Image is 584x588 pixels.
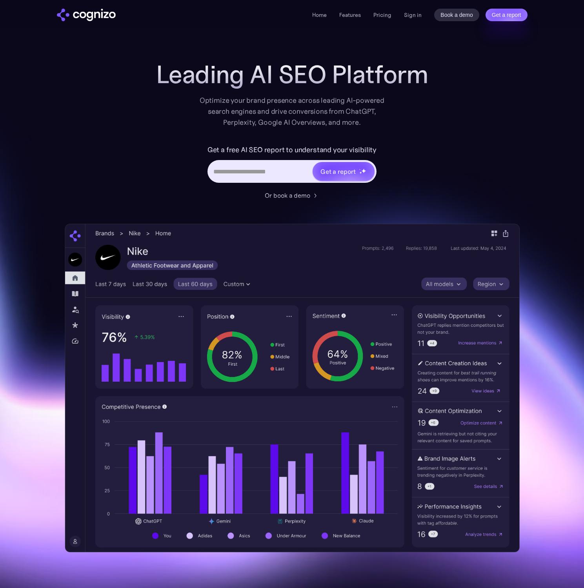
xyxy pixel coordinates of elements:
a: Get a reportstarstarstar [312,161,375,182]
a: Get a report [486,9,528,21]
a: home [57,9,116,21]
img: star [359,169,360,170]
a: Features [339,11,361,18]
h1: Leading AI SEO Platform [156,60,428,89]
a: Home [312,11,327,18]
a: Or book a demo [265,191,320,200]
div: Get a report [320,167,356,176]
img: cognizo logo [57,9,116,21]
a: Pricing [373,11,391,18]
img: star [359,171,362,174]
div: Optimize your brand presence across leading AI-powered search engines and drive conversions from ... [196,95,389,128]
div: Or book a demo [265,191,310,200]
img: Cognizo AI visibility optimization dashboard [65,224,520,552]
a: Sign in [404,10,422,20]
a: Book a demo [434,9,479,21]
label: Get a free AI SEO report to understand your visibility [207,144,377,156]
img: star [361,168,366,173]
form: Hero URL Input Form [207,144,377,187]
